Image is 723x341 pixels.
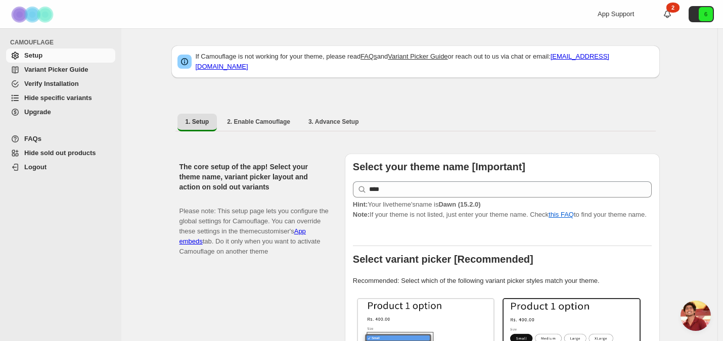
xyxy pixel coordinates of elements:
[6,77,115,91] a: Verify Installation
[353,200,652,220] p: If your theme is not listed, just enter your theme name. Check to find your theme name.
[681,301,711,331] div: Open chat
[24,108,51,116] span: Upgrade
[24,80,79,87] span: Verify Installation
[179,162,329,192] h2: The core setup of the app! Select your theme name, variant picker layout and action on sold out v...
[353,276,652,286] p: Recommended: Select which of the following variant picker styles match your theme.
[662,9,672,19] a: 2
[699,7,713,21] span: Avatar with initials 6
[24,94,92,102] span: Hide specific variants
[438,201,480,208] strong: Dawn (15.2.0)
[308,118,359,126] span: 3. Advance Setup
[6,160,115,174] a: Logout
[353,201,368,208] strong: Hint:
[196,52,654,72] p: If Camouflage is not working for your theme, please read and or reach out to us via chat or email:
[353,211,370,218] strong: Note:
[353,201,481,208] span: Your live theme's name is
[6,91,115,105] a: Hide specific variants
[24,66,88,73] span: Variant Picker Guide
[360,53,377,60] a: FAQs
[8,1,59,28] img: Camouflage
[666,3,680,13] div: 2
[704,11,707,17] text: 6
[6,146,115,160] a: Hide sold out products
[388,53,447,60] a: Variant Picker Guide
[689,6,714,22] button: Avatar with initials 6
[6,132,115,146] a: FAQs
[353,254,533,265] b: Select variant picker [Recommended]
[24,149,96,157] span: Hide sold out products
[179,196,329,257] p: Please note: This setup page lets you configure the global settings for Camouflage. You can overr...
[6,63,115,77] a: Variant Picker Guide
[227,118,290,126] span: 2. Enable Camouflage
[186,118,209,126] span: 1. Setup
[24,52,42,59] span: Setup
[24,135,41,142] span: FAQs
[353,161,525,172] b: Select your theme name [Important]
[24,163,47,171] span: Logout
[598,10,634,18] span: App Support
[6,105,115,119] a: Upgrade
[549,211,574,218] a: this FAQ
[6,48,115,63] a: Setup
[10,38,116,46] span: CAMOUFLAGE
